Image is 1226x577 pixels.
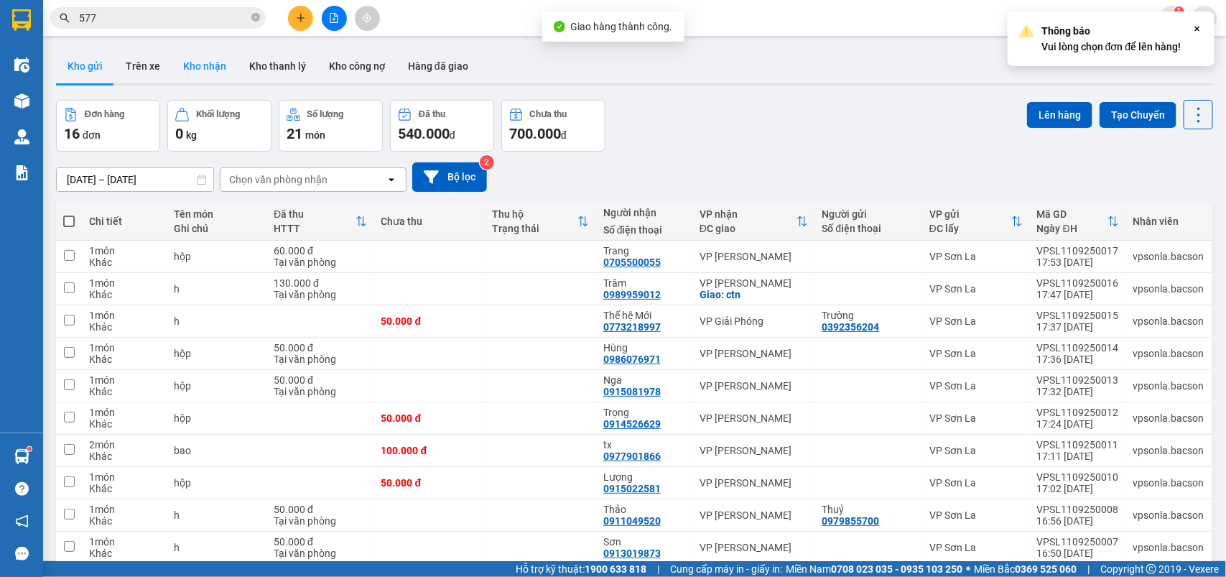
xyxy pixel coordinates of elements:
[1133,542,1204,553] div: vpsonla.bacson
[509,125,561,142] span: 700.000
[174,509,259,521] div: h
[822,208,915,220] div: Người gửi
[15,547,29,560] span: message
[79,10,249,26] input: Tìm tên, số ĐT hoặc mã đơn
[822,504,915,515] div: Thuỷ
[603,245,685,257] div: Trang
[561,129,567,141] span: đ
[1037,310,1119,321] div: VPSL1109250015
[89,439,159,451] div: 2 món
[822,321,880,333] div: 0392356204
[603,374,685,386] div: Nga
[1037,483,1119,494] div: 17:02 [DATE]
[266,203,373,241] th: Toggle SortBy
[480,155,494,170] sup: 2
[530,109,567,119] div: Chưa thu
[603,418,661,430] div: 0914526629
[196,109,240,119] div: Khối lượng
[274,289,366,300] div: Tại văn phòng
[89,483,159,494] div: Khác
[89,321,159,333] div: Khác
[1037,374,1119,386] div: VPSL1109250013
[1057,9,1160,27] span: vpsonla.bacson
[603,483,661,494] div: 0915022581
[1133,348,1204,359] div: vpsonla.bacson
[1037,407,1119,418] div: VPSL1109250012
[700,509,807,521] div: VP [PERSON_NAME]
[822,310,915,321] div: Trường
[831,563,962,575] strong: 0708 023 035 - 0935 103 250
[317,49,396,83] button: Kho công nợ
[274,386,366,397] div: Tại văn phòng
[603,439,685,451] div: tx
[1041,23,1181,55] div: Vui lòng chọn đơn để lên hàng!
[1037,245,1119,257] div: VPSL1109250017
[172,49,238,83] button: Kho nhận
[603,207,685,218] div: Người nhận
[27,447,32,451] sup: 1
[966,566,970,572] span: ⚪️
[57,168,213,191] input: Select a date range.
[186,129,197,141] span: kg
[274,515,366,527] div: Tại văn phòng
[355,6,380,31] button: aim
[1037,277,1119,289] div: VPSL1109250016
[229,172,328,187] div: Chọn văn phòng nhận
[322,6,347,31] button: file-add
[64,125,80,142] span: 16
[305,129,325,141] span: món
[412,162,487,192] button: Bộ lọc
[287,125,302,142] span: 21
[381,477,478,489] div: 50.000 đ
[1192,6,1217,31] button: caret-down
[929,283,1023,295] div: VP Sơn La
[89,418,159,430] div: Khác
[657,561,659,577] span: |
[174,445,259,456] div: bao
[929,412,1023,424] div: VP Sơn La
[274,208,355,220] div: Đã thu
[18,104,156,128] b: GỬI : VP Sơn La
[929,315,1023,327] div: VP Sơn La
[89,277,159,289] div: 1 món
[603,289,661,300] div: 0989959012
[603,451,661,462] div: 0977901866
[274,374,366,386] div: 50.000 đ
[1037,439,1119,451] div: VPSL1109250011
[238,49,317,83] button: Kho thanh lý
[89,289,159,300] div: Khác
[174,283,259,295] div: h
[274,504,366,515] div: 50.000 đ
[12,9,31,31] img: logo-vxr
[274,277,366,289] div: 130.000 đ
[89,257,159,268] div: Khác
[56,49,114,83] button: Kho gửi
[700,445,807,456] div: VP [PERSON_NAME]
[1027,102,1092,128] button: Lên hàng
[89,407,159,418] div: 1 món
[974,561,1077,577] span: Miền Bắc
[89,310,159,321] div: 1 món
[386,174,397,185] svg: open
[89,342,159,354] div: 1 món
[174,412,259,424] div: hộp
[89,536,159,548] div: 1 món
[15,482,29,496] span: question-circle
[1087,561,1090,577] span: |
[1041,25,1090,37] strong: Thông báo
[274,257,366,268] div: Tại văn phòng
[307,109,344,119] div: Số lượng
[700,208,796,220] div: VP nhận
[14,165,29,180] img: solution-icon
[603,321,661,333] div: 0773218997
[1133,315,1204,327] div: vpsonla.bacson
[134,53,600,71] li: Hotline: 0965551559
[700,542,807,553] div: VP [PERSON_NAME]
[492,223,577,234] div: Trạng thái
[89,386,159,397] div: Khác
[1037,548,1119,559] div: 16:50 [DATE]
[1037,354,1119,365] div: 17:36 [DATE]
[381,216,478,227] div: Chưa thu
[1133,477,1204,489] div: vpsonla.bacson
[1133,445,1204,456] div: vpsonla.bacson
